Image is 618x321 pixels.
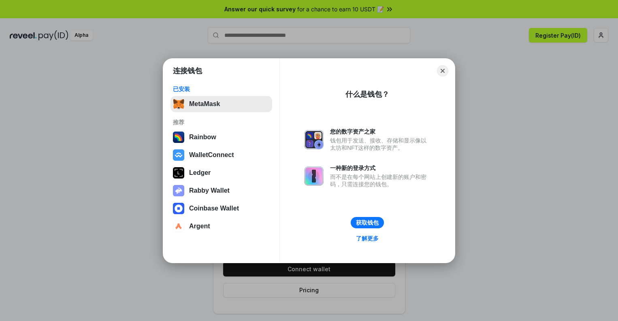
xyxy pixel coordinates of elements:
div: MetaMask [189,100,220,108]
div: 了解更多 [356,235,379,242]
img: svg+xml,%3Csvg%20width%3D%2228%22%20height%3D%2228%22%20viewBox%3D%220%200%2028%2028%22%20fill%3D... [173,221,184,232]
button: Argent [170,218,272,234]
img: svg+xml,%3Csvg%20width%3D%22120%22%20height%3D%22120%22%20viewBox%3D%220%200%20120%20120%22%20fil... [173,132,184,143]
div: 钱包用于发送、接收、存储和显示像以太坊和NFT这样的数字资产。 [330,137,430,151]
img: svg+xml,%3Csvg%20width%3D%2228%22%20height%3D%2228%22%20viewBox%3D%220%200%2028%2028%22%20fill%3D... [173,149,184,161]
button: WalletConnect [170,147,272,163]
a: 了解更多 [351,233,384,244]
div: Coinbase Wallet [189,205,239,212]
img: svg+xml,%3Csvg%20width%3D%2228%22%20height%3D%2228%22%20viewBox%3D%220%200%2028%2028%22%20fill%3D... [173,203,184,214]
img: svg+xml,%3Csvg%20xmlns%3D%22http%3A%2F%2Fwww.w3.org%2F2000%2Fsvg%22%20fill%3D%22none%22%20viewBox... [304,130,324,149]
button: Ledger [170,165,272,181]
div: 您的数字资产之家 [330,128,430,135]
div: Rabby Wallet [189,187,230,194]
button: 获取钱包 [351,217,384,228]
div: 获取钱包 [356,219,379,226]
button: Rainbow [170,129,272,145]
img: svg+xml,%3Csvg%20xmlns%3D%22http%3A%2F%2Fwww.w3.org%2F2000%2Fsvg%22%20width%3D%2228%22%20height%3... [173,167,184,179]
button: Rabby Wallet [170,183,272,199]
h1: 连接钱包 [173,66,202,76]
div: 而不是在每个网站上创建新的账户和密码，只需连接您的钱包。 [330,173,430,188]
div: 什么是钱包？ [345,89,389,99]
img: svg+xml,%3Csvg%20fill%3D%22none%22%20height%3D%2233%22%20viewBox%3D%220%200%2035%2033%22%20width%... [173,98,184,110]
img: svg+xml,%3Csvg%20xmlns%3D%22http%3A%2F%2Fwww.w3.org%2F2000%2Fsvg%22%20fill%3D%22none%22%20viewBox... [173,185,184,196]
div: 已安装 [173,85,270,93]
button: Coinbase Wallet [170,200,272,217]
div: Rainbow [189,134,216,141]
div: Ledger [189,169,211,176]
div: Argent [189,223,210,230]
div: 一种新的登录方式 [330,164,430,172]
button: Close [437,65,448,77]
button: MetaMask [170,96,272,112]
div: 推荐 [173,119,270,126]
img: svg+xml,%3Csvg%20xmlns%3D%22http%3A%2F%2Fwww.w3.org%2F2000%2Fsvg%22%20fill%3D%22none%22%20viewBox... [304,166,324,186]
div: WalletConnect [189,151,234,159]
